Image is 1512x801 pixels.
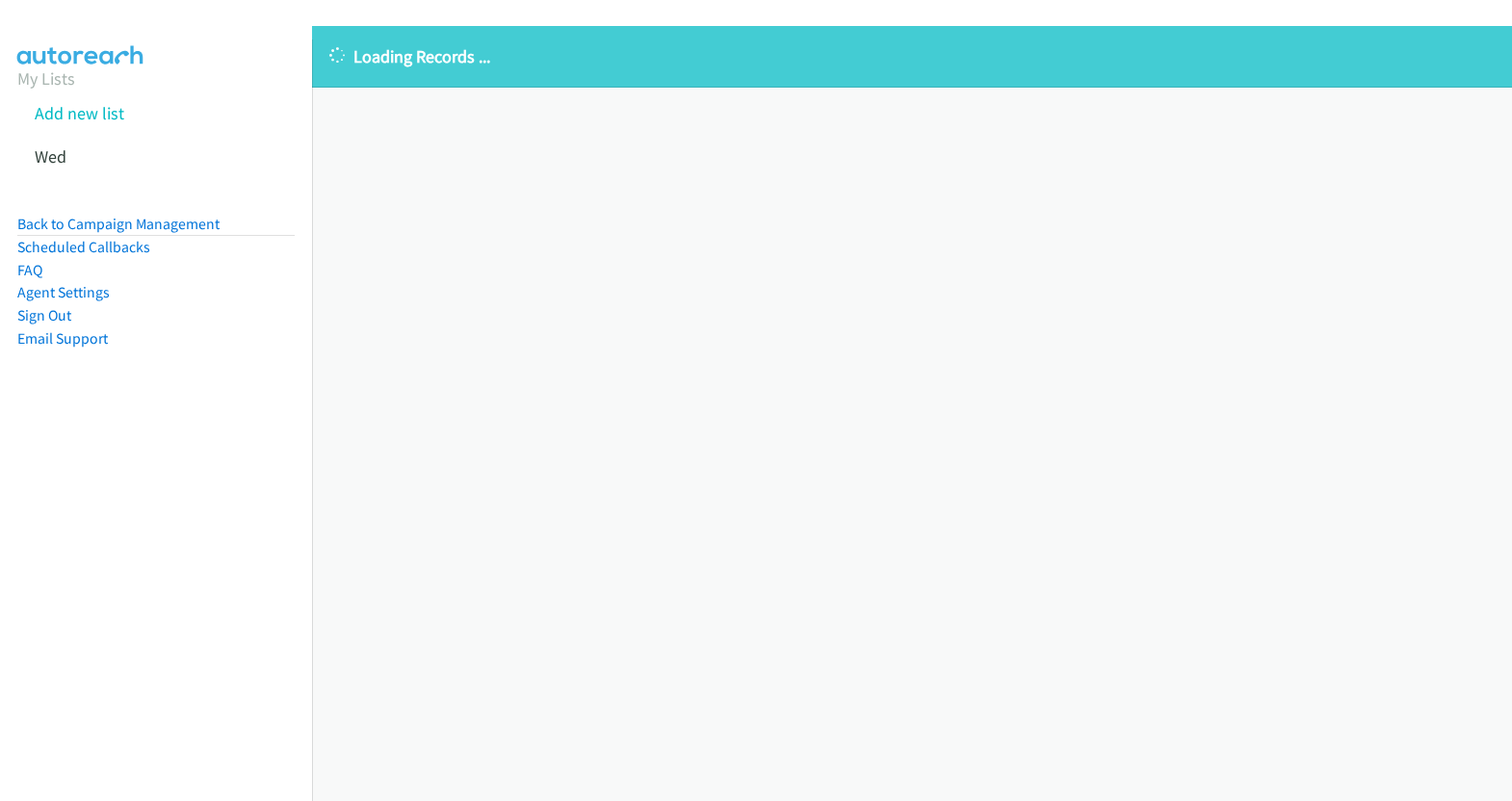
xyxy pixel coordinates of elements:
a: Email Support [17,329,108,348]
a: Back to Campaign Management [17,215,220,233]
a: Wed [35,145,66,168]
a: Agent Settings [17,283,110,301]
a: Sign Out [17,306,71,324]
p: Loading Records ... [329,43,1495,69]
a: FAQ [17,261,42,279]
a: Scheduled Callbacks [17,238,150,256]
a: My Lists [17,67,75,90]
a: Add new list [35,102,124,124]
